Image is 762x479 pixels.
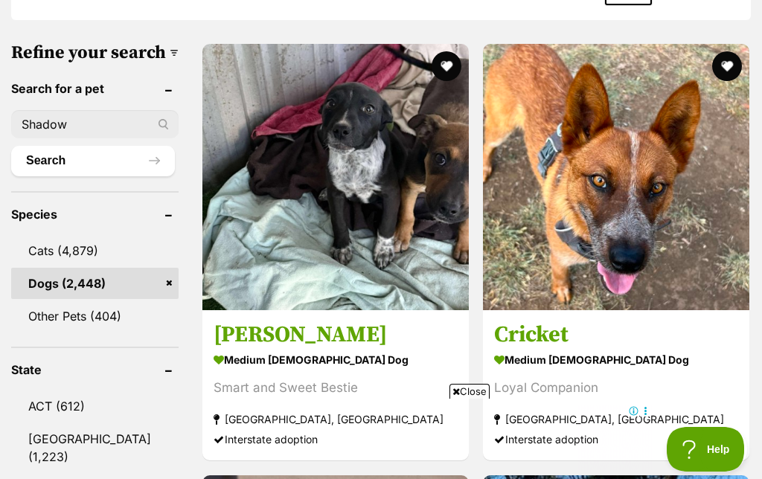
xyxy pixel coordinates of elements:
header: Search for a pet [11,82,179,95]
div: Loyal Companion [494,379,738,399]
span: Close [449,384,490,399]
h3: [PERSON_NAME] [214,321,458,350]
input: Toby [11,110,179,138]
strong: medium [DEMOGRAPHIC_DATA] Dog [494,350,738,371]
a: Cats (4,879) [11,235,179,266]
a: ACT (612) [11,390,179,422]
iframe: Advertisement [110,405,652,472]
button: favourite [712,51,742,81]
a: Dogs (2,448) [11,268,179,299]
a: [GEOGRAPHIC_DATA] (1,223) [11,423,179,472]
img: Cricket - Australian Cattle Dog [483,44,749,310]
iframe: Help Scout Beacon - Open [667,427,747,472]
button: favourite [432,51,461,81]
img: Louise - Australian Kelpie x Australian Cattle Dog [202,44,469,310]
h3: Cricket [494,321,738,350]
button: Search [11,146,175,176]
a: [PERSON_NAME] medium [DEMOGRAPHIC_DATA] Dog Smart and Sweet Bestie [GEOGRAPHIC_DATA], [GEOGRAPHIC... [202,310,469,461]
strong: medium [DEMOGRAPHIC_DATA] Dog [214,350,458,371]
a: Other Pets (404) [11,300,179,332]
header: State [11,363,179,376]
div: Smart and Sweet Bestie [214,379,458,399]
h3: Refine your search [11,42,179,63]
header: Species [11,208,179,221]
a: Cricket medium [DEMOGRAPHIC_DATA] Dog Loyal Companion [GEOGRAPHIC_DATA], [GEOGRAPHIC_DATA] Inters... [483,310,749,461]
